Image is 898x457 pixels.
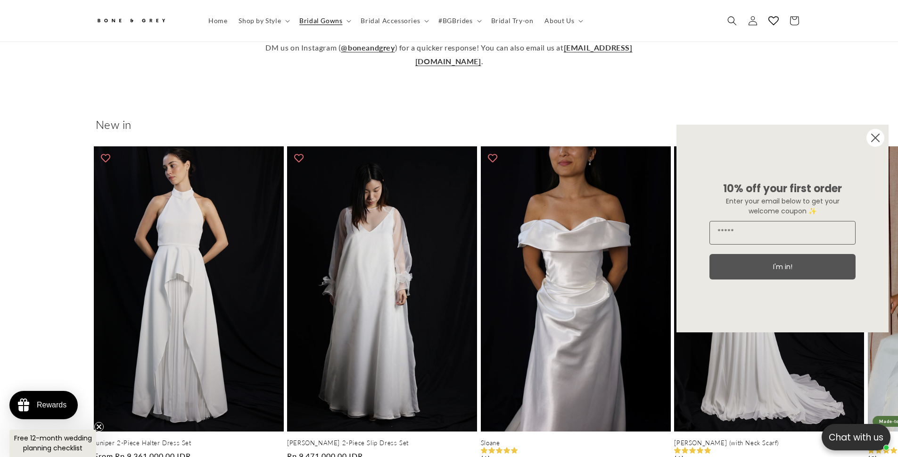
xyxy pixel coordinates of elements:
[341,43,395,52] a: @boneandgrey
[667,115,898,342] div: FLYOUT Form
[866,128,885,147] button: Close dialog
[208,17,227,25] span: Home
[96,117,803,132] h2: New in
[94,422,104,432] button: Close teaser
[723,181,842,196] span: 10% off your first order
[355,11,433,31] summary: Bridal Accessories
[294,11,355,31] summary: Bridal Gowns
[486,11,539,31] a: Bridal Try-on
[822,424,890,450] button: Open chatbox
[481,439,671,447] a: Sloane
[539,11,587,31] summary: About Us
[289,149,308,168] button: Add to wishlist
[438,17,472,25] span: #BGBrides
[96,149,115,168] button: Add to wishlist
[544,17,574,25] span: About Us
[96,13,166,29] img: Bone and Grey Bridal
[94,439,284,447] a: Juniper 2-Piece Halter Dress Set
[822,431,890,444] p: Chat with us
[674,439,864,447] a: [PERSON_NAME] (with Neck Scarf)
[415,43,633,66] a: [EMAIL_ADDRESS][DOMAIN_NAME]
[709,221,856,245] input: Email
[239,17,281,25] span: Shop by Style
[491,17,534,25] span: Bridal Try-on
[726,196,840,216] span: Enter your email below to get your welcome coupon ✨
[14,433,92,453] span: Free 12-month wedding planning checklist
[203,11,233,31] a: Home
[92,9,193,32] a: Bone and Grey Bridal
[299,17,342,25] span: Bridal Gowns
[722,10,742,31] summary: Search
[709,254,856,279] button: I'm in!
[9,430,96,457] div: Free 12-month wedding planning checklistClose teaser
[287,439,477,447] a: [PERSON_NAME] 2-Piece Slip Dress Set
[233,11,294,31] summary: Shop by Style
[361,17,420,25] span: Bridal Accessories
[265,27,633,68] p: Have questions about sizing or anything else? We're here to help. WhatsApp us at or DM us on Inst...
[483,149,502,168] button: Add to wishlist
[37,401,66,409] div: Rewards
[433,11,485,31] summary: #BGBrides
